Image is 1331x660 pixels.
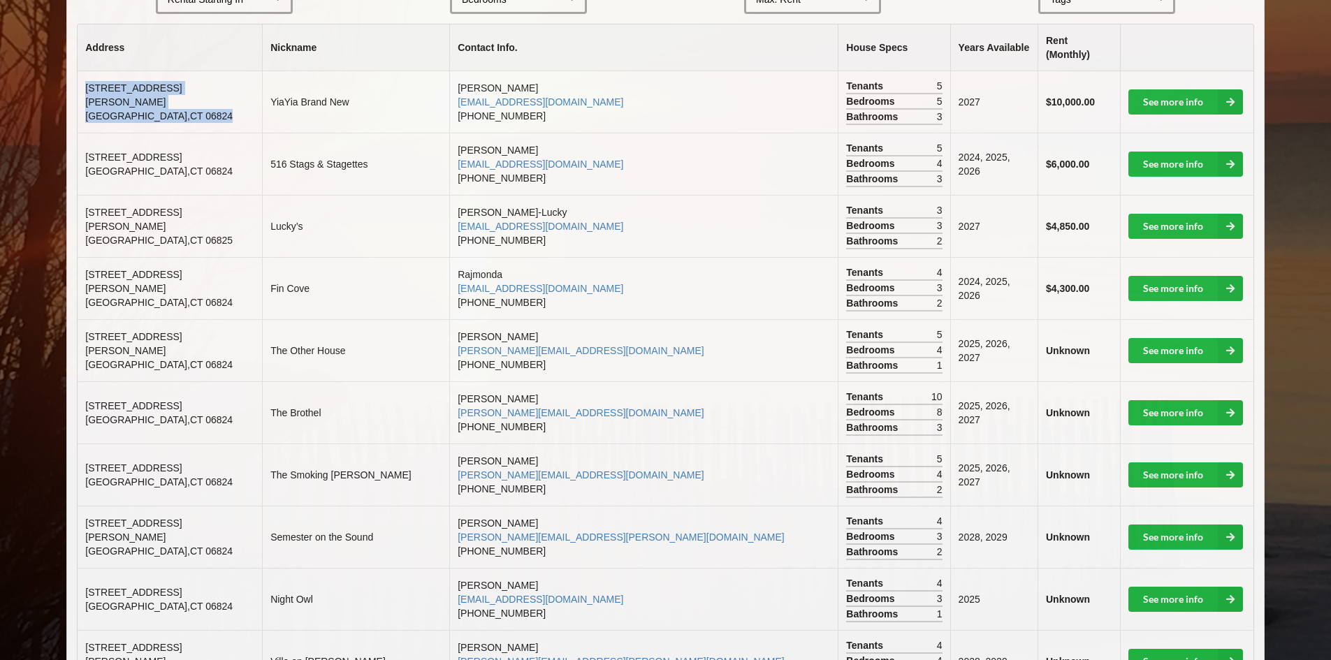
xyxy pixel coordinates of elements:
[937,483,943,497] span: 2
[85,82,182,108] span: [STREET_ADDRESS][PERSON_NAME]
[937,545,943,559] span: 2
[262,319,449,381] td: The Other House
[937,296,943,310] span: 2
[1046,345,1090,356] b: Unknown
[449,133,838,195] td: [PERSON_NAME] [PHONE_NUMBER]
[937,343,943,357] span: 4
[262,24,449,71] th: Nickname
[950,319,1038,381] td: 2025, 2026, 2027
[846,576,887,590] span: Tenants
[846,607,901,621] span: Bathrooms
[449,381,838,443] td: [PERSON_NAME] [PHONE_NUMBER]
[1046,221,1089,232] b: $4,850.00
[449,568,838,630] td: [PERSON_NAME] [PHONE_NUMBER]
[458,345,704,356] a: [PERSON_NAME][EMAIL_ADDRESS][DOMAIN_NAME]
[931,390,943,404] span: 10
[846,296,901,310] span: Bathrooms
[262,381,449,443] td: The Brothel
[937,110,943,124] span: 3
[846,467,898,481] span: Bedrooms
[937,94,943,108] span: 5
[1128,338,1243,363] a: See more info
[449,71,838,133] td: [PERSON_NAME] [PHONE_NUMBER]
[85,400,182,411] span: [STREET_ADDRESS]
[950,257,1038,319] td: 2024, 2025, 2026
[937,358,943,372] span: 1
[846,638,887,652] span: Tenants
[1046,594,1090,605] b: Unknown
[458,469,704,481] a: [PERSON_NAME][EMAIL_ADDRESS][DOMAIN_NAME]
[85,476,233,487] span: [GEOGRAPHIC_DATA] , CT 06824
[262,443,449,506] td: The Smoking [PERSON_NAME]
[1128,400,1243,425] a: See more info
[937,203,943,217] span: 3
[846,405,898,419] span: Bedrooms
[1128,276,1243,301] a: See more info
[937,592,943,606] span: 3
[950,568,1038,630] td: 2025
[1128,525,1243,550] a: See more info
[85,110,233,122] span: [GEOGRAPHIC_DATA] , CT 06824
[458,594,623,605] a: [EMAIL_ADDRESS][DOMAIN_NAME]
[846,328,887,342] span: Tenants
[85,359,233,370] span: [GEOGRAPHIC_DATA] , CT 06824
[846,358,901,372] span: Bathrooms
[85,587,182,598] span: [STREET_ADDRESS]
[1046,96,1095,108] b: $10,000.00
[1128,89,1243,115] a: See more info
[1128,462,1243,487] a: See more info
[458,159,623,170] a: [EMAIL_ADDRESS][DOMAIN_NAME]
[846,545,901,559] span: Bathrooms
[449,319,838,381] td: [PERSON_NAME] [PHONE_NUMBER]
[937,234,943,248] span: 2
[937,467,943,481] span: 4
[1046,159,1089,170] b: $6,000.00
[846,94,898,108] span: Bedrooms
[85,207,182,232] span: [STREET_ADDRESS][PERSON_NAME]
[937,172,943,186] span: 3
[262,506,449,568] td: Semester on the Sound
[458,407,704,418] a: [PERSON_NAME][EMAIL_ADDRESS][DOMAIN_NAME]
[846,452,887,466] span: Tenants
[846,390,887,404] span: Tenants
[937,638,943,652] span: 4
[85,269,182,294] span: [STREET_ADDRESS][PERSON_NAME]
[846,156,898,170] span: Bedrooms
[449,24,838,71] th: Contact Info.
[846,110,901,124] span: Bathrooms
[937,607,943,621] span: 1
[846,514,887,528] span: Tenants
[937,576,943,590] span: 4
[846,203,887,217] span: Tenants
[85,166,233,177] span: [GEOGRAPHIC_DATA] , CT 06824
[846,420,901,434] span: Bathrooms
[458,96,623,108] a: [EMAIL_ADDRESS][DOMAIN_NAME]
[85,601,233,612] span: [GEOGRAPHIC_DATA] , CT 06824
[937,281,943,295] span: 3
[78,24,262,71] th: Address
[262,568,449,630] td: Night Owl
[85,462,182,474] span: [STREET_ADDRESS]
[950,443,1038,506] td: 2025, 2026, 2027
[846,265,887,279] span: Tenants
[950,381,1038,443] td: 2025, 2026, 2027
[449,506,838,568] td: [PERSON_NAME] [PHONE_NUMBER]
[846,141,887,155] span: Tenants
[846,234,901,248] span: Bathrooms
[937,141,943,155] span: 5
[262,257,449,319] td: Fin Cove
[1046,469,1090,481] b: Unknown
[449,257,838,319] td: Rajmonda [PHONE_NUMBER]
[937,219,943,233] span: 3
[950,71,1038,133] td: 2027
[262,195,449,257] td: Lucky’s
[846,219,898,233] span: Bedrooms
[937,265,943,279] span: 4
[1128,587,1243,612] a: See more info
[85,235,233,246] span: [GEOGRAPHIC_DATA] , CT 06825
[458,283,623,294] a: [EMAIL_ADDRESS][DOMAIN_NAME]
[937,328,943,342] span: 5
[85,331,182,356] span: [STREET_ADDRESS][PERSON_NAME]
[937,514,943,528] span: 4
[846,281,898,295] span: Bedrooms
